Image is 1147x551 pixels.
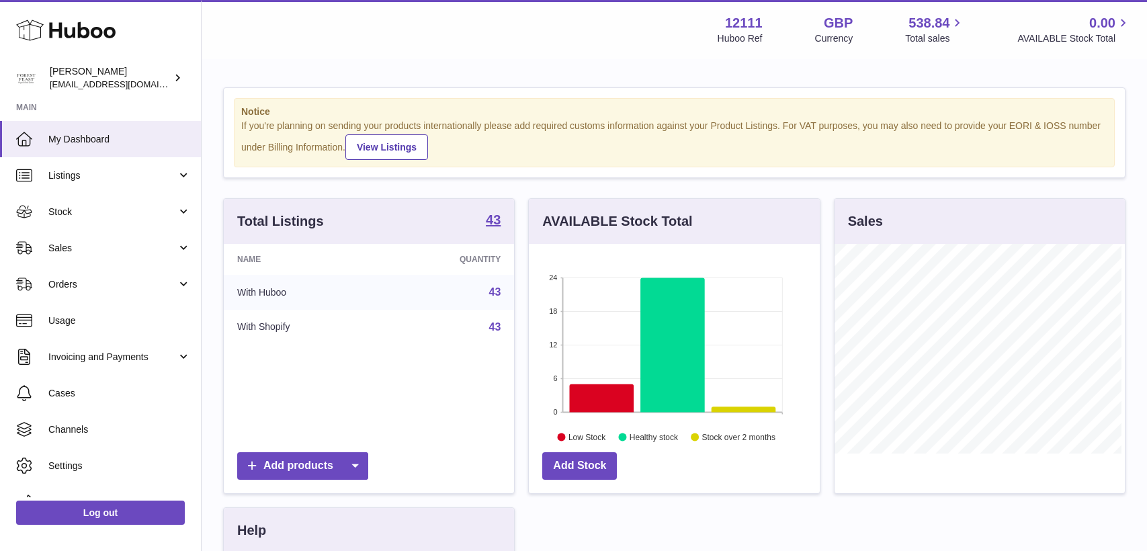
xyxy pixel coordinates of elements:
a: 43 [489,321,501,333]
span: 538.84 [908,14,949,32]
span: Settings [48,460,191,472]
div: If you're planning on sending your products internationally please add required customs informati... [241,120,1107,160]
h3: AVAILABLE Stock Total [542,212,692,230]
span: Stock [48,206,177,218]
a: View Listings [345,134,428,160]
strong: GBP [824,14,853,32]
span: Sales [48,242,177,255]
text: 24 [550,273,558,282]
text: 18 [550,307,558,315]
h3: Help [237,521,266,540]
div: [PERSON_NAME] [50,65,171,91]
strong: 43 [486,213,501,226]
strong: Notice [241,105,1107,118]
text: 0 [554,408,558,416]
a: Log out [16,501,185,525]
a: 43 [486,213,501,229]
td: With Huboo [224,275,380,310]
span: Channels [48,423,191,436]
a: Add products [237,452,368,480]
a: 43 [489,286,501,298]
div: Currency [815,32,853,45]
span: [EMAIL_ADDRESS][DOMAIN_NAME] [50,79,198,89]
text: 12 [550,341,558,349]
span: Total sales [905,32,965,45]
span: 0.00 [1089,14,1115,32]
a: 0.00 AVAILABLE Stock Total [1017,14,1131,45]
td: With Shopify [224,310,380,345]
h3: Sales [848,212,883,230]
span: AVAILABLE Stock Total [1017,32,1131,45]
span: Orders [48,278,177,291]
h3: Total Listings [237,212,324,230]
span: My Dashboard [48,133,191,146]
a: Add Stock [542,452,617,480]
text: 6 [554,374,558,382]
a: 538.84 Total sales [905,14,965,45]
span: Listings [48,169,177,182]
span: Returns [48,496,191,509]
div: Huboo Ref [718,32,763,45]
img: bronaghc@forestfeast.com [16,68,36,88]
text: Low Stock [568,432,606,441]
strong: 12111 [725,14,763,32]
text: Stock over 2 months [702,432,775,441]
span: Usage [48,314,191,327]
span: Invoicing and Payments [48,351,177,364]
th: Name [224,244,380,275]
text: Healthy stock [630,432,679,441]
th: Quantity [380,244,514,275]
span: Cases [48,387,191,400]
